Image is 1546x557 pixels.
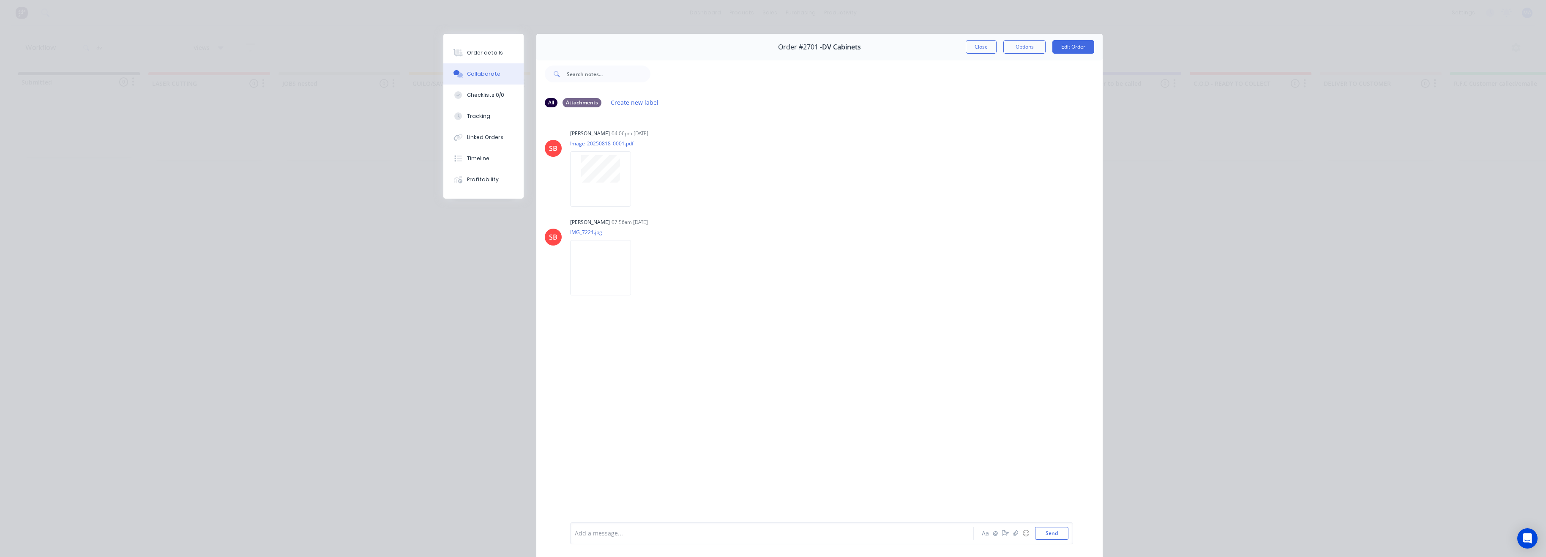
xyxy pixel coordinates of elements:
[443,42,524,63] button: Order details
[549,143,557,153] div: SB
[1517,528,1538,549] div: Open Intercom Messenger
[570,140,639,147] p: Image_20250818_0001.pdf
[443,169,524,190] button: Profitability
[1003,40,1046,54] button: Options
[990,528,1000,538] button: @
[1035,527,1068,540] button: Send
[549,232,557,242] div: SB
[467,134,503,141] div: Linked Orders
[606,97,663,108] button: Create new label
[545,98,557,107] div: All
[467,176,499,183] div: Profitability
[778,43,822,51] span: Order #2701 -
[443,63,524,85] button: Collaborate
[467,155,489,162] div: Timeline
[570,130,610,137] div: [PERSON_NAME]
[467,70,500,78] div: Collaborate
[1021,528,1031,538] button: ☺
[443,127,524,148] button: Linked Orders
[570,218,610,226] div: [PERSON_NAME]
[467,91,504,99] div: Checklists 0/0
[966,40,997,54] button: Close
[443,148,524,169] button: Timeline
[612,218,648,226] div: 07:56am [DATE]
[563,98,601,107] div: Attachments
[567,66,650,82] input: Search notes...
[443,85,524,106] button: Checklists 0/0
[570,229,639,236] p: IMG_7221.jpg
[443,106,524,127] button: Tracking
[980,528,990,538] button: Aa
[467,112,490,120] div: Tracking
[612,130,648,137] div: 04:06pm [DATE]
[467,49,503,57] div: Order details
[1052,40,1094,54] button: Edit Order
[822,43,861,51] span: DV Cabinets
